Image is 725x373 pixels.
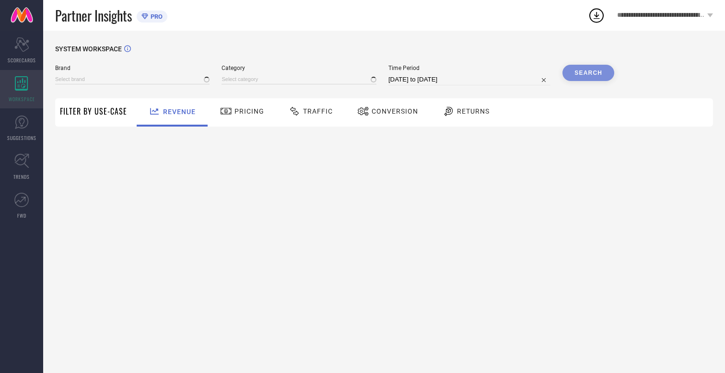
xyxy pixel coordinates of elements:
[588,7,605,24] div: Open download list
[55,74,210,84] input: Select brand
[55,65,210,71] span: Brand
[55,45,122,53] span: SYSTEM WORKSPACE
[388,65,550,71] span: Time Period
[457,107,490,115] span: Returns
[9,95,35,103] span: WORKSPACE
[222,74,376,84] input: Select category
[8,57,36,64] span: SCORECARDS
[372,107,418,115] span: Conversion
[234,107,264,115] span: Pricing
[222,65,376,71] span: Category
[55,6,132,25] span: Partner Insights
[163,108,196,116] span: Revenue
[303,107,333,115] span: Traffic
[17,212,26,219] span: FWD
[13,173,30,180] span: TRENDS
[60,105,127,117] span: Filter By Use-Case
[7,134,36,141] span: SUGGESTIONS
[148,13,163,20] span: PRO
[388,74,550,85] input: Select time period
